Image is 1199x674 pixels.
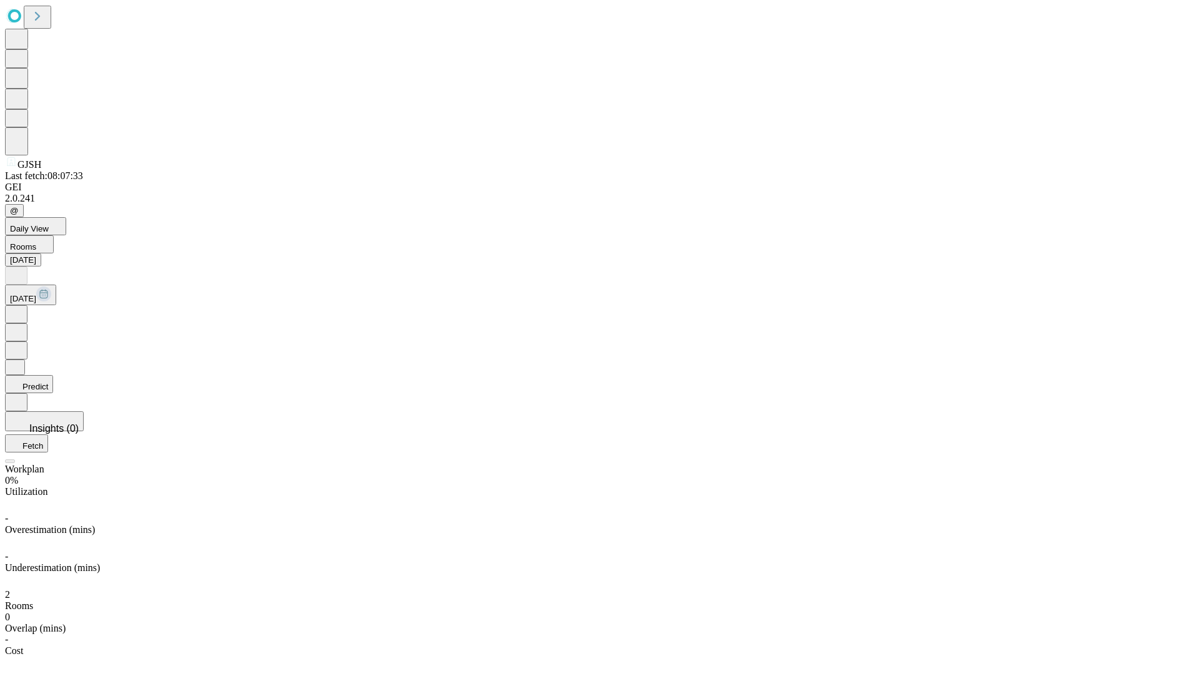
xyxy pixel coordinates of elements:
[29,423,79,434] span: Insights (0)
[10,294,36,303] span: [DATE]
[5,612,10,622] span: 0
[5,524,95,535] span: Overestimation (mins)
[5,434,48,452] button: Fetch
[17,159,41,170] span: GJSH
[5,193,1194,204] div: 2.0.241
[5,551,8,562] span: -
[5,217,66,235] button: Daily View
[5,645,23,656] span: Cost
[5,253,41,266] button: [DATE]
[5,589,10,600] span: 2
[5,513,8,524] span: -
[5,182,1194,193] div: GEI
[5,204,24,217] button: @
[5,623,66,633] span: Overlap (mins)
[10,242,36,252] span: Rooms
[5,285,56,305] button: [DATE]
[5,600,33,611] span: Rooms
[5,375,53,393] button: Predict
[10,224,49,233] span: Daily View
[5,170,83,181] span: Last fetch: 08:07:33
[5,235,54,253] button: Rooms
[5,464,44,474] span: Workplan
[10,206,19,215] span: @
[5,411,84,431] button: Insights (0)
[5,562,100,573] span: Underestimation (mins)
[5,486,47,497] span: Utilization
[5,634,8,645] span: -
[5,475,18,486] span: 0%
